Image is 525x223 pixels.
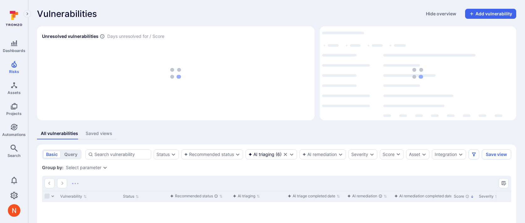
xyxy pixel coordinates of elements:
img: Loading... [412,68,423,79]
div: ( 6 ) [248,152,282,157]
div: AI triage completed date [288,193,335,199]
button: Sort by function(){return k.createElement(fN.A,{direction:"row",alignItems:"center",gap:4},k.crea... [288,194,340,199]
span: Automations [2,132,26,137]
button: Hide overview [422,9,460,19]
button: Sort by function(){return k.createElement(fN.A,{direction:"row",alignItems:"center",gap:4},k.crea... [170,194,223,199]
button: AI triaging(6) [248,152,282,157]
span: Select all rows [45,194,50,199]
button: Status [156,152,170,157]
button: Expand dropdown [369,152,374,157]
div: loading spinner [322,29,514,118]
button: Integration [435,152,457,157]
button: Expand navigation menu [24,10,31,18]
span: Dashboards [3,48,25,53]
button: Expand dropdown [458,152,463,157]
button: AI remediation [302,152,337,157]
span: Search [8,153,20,158]
span: Projects [6,111,22,116]
div: AI triaging [248,152,274,157]
p: Sorted by: Highest first [470,193,474,200]
h2: Unresolved vulnerabilities [42,33,98,39]
button: Sort by Score [454,194,474,199]
button: Clear selection [283,152,288,157]
button: Manage columns [499,178,509,188]
div: Saved views [86,130,112,137]
i: Expand navigation menu [25,11,29,17]
button: Sort by Status [123,194,139,199]
div: AI remediation completed date [394,193,453,199]
div: Top integrations by vulnerabilities [320,26,516,120]
span: Risks [9,69,19,74]
button: Select parameter [66,165,101,170]
button: Save view [482,149,511,159]
button: Add vulnerability [465,9,516,19]
button: Recommended status [184,152,234,157]
button: Severity [351,152,368,157]
div: All vulnerabilities [41,130,78,137]
button: Go to the next page [57,178,67,188]
div: Recommended status [170,193,218,199]
button: Asset [409,152,420,157]
button: Sort by function(){return k.createElement(fN.A,{direction:"row",alignItems:"center",gap:4},k.crea... [347,194,387,199]
button: Go to the previous page [45,178,55,188]
span: Days unresolved for / Score [107,33,164,40]
div: grouping parameters [66,165,108,170]
div: assets tabs [37,128,516,139]
button: Sort by function(){return k.createElement(fN.A,{direction:"row",alignItems:"center",gap:4},k.crea... [233,194,260,199]
button: query [61,151,80,158]
span: Number of vulnerabilities in status ‘Open’ ‘Triaged’ and ‘In process’ divided by score and scanne... [100,33,105,40]
div: AI remediation [347,193,382,199]
button: Expand dropdown [235,152,240,157]
button: Expand dropdown [338,152,343,157]
button: Sort by function(){return k.createElement(fN.A,{direction:"row",alignItems:"center",gap:4},k.crea... [394,194,457,199]
img: ACg8ocIprwjrgDQnDsNSk9Ghn5p5-B8DpAKWoJ5Gi9syOE4K59tr4Q=s96-c [8,204,20,217]
span: Assets [8,90,21,95]
div: Score [383,151,395,158]
div: Neeren Patki [8,204,20,217]
button: Expand dropdown [103,165,108,170]
div: The vulnerability score is based on the parameters defined in the settings [465,194,469,198]
button: Sort by Severity [479,194,498,199]
span: Group by: [42,164,63,171]
button: Expand dropdown [171,152,176,157]
button: Filters [469,149,479,159]
img: Loading... [72,183,78,184]
input: Search vulnerability [94,151,148,158]
button: Score [380,149,404,159]
button: Sort by Vulnerability [60,194,87,199]
button: basic [43,151,61,158]
button: Expand dropdown [289,152,294,157]
button: Expand dropdown [422,152,427,157]
span: Vulnerabilities [37,9,97,19]
div: AI triaging [233,193,255,199]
